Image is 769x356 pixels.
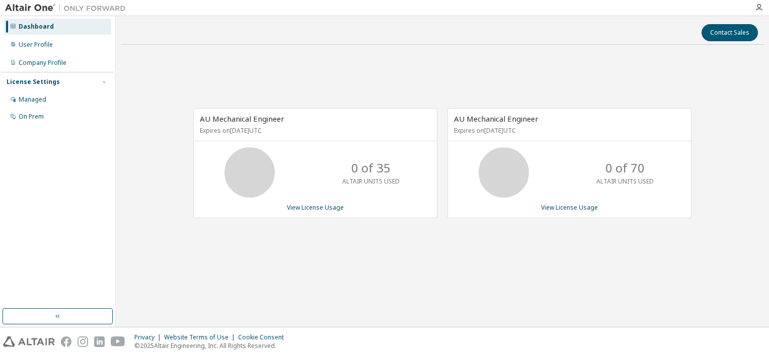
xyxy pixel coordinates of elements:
[200,126,428,135] p: Expires on [DATE] UTC
[541,203,598,212] a: View License Usage
[61,336,71,347] img: facebook.svg
[238,333,290,341] div: Cookie Consent
[134,333,164,341] div: Privacy
[351,159,391,176] p: 0 of 35
[5,3,131,13] img: Altair One
[19,59,66,67] div: Company Profile
[200,114,284,124] span: AU Mechanical Engineer
[19,23,54,31] div: Dashboard
[596,177,654,186] p: ALTAIR UNITS USED
[134,341,290,350] p: © 2025 Altair Engineering, Inc. All Rights Reserved.
[454,126,682,135] p: Expires on [DATE] UTC
[94,336,105,347] img: linkedin.svg
[78,336,88,347] img: instagram.svg
[111,336,125,347] img: youtube.svg
[702,24,758,41] button: Contact Sales
[19,113,44,121] div: On Prem
[19,96,46,104] div: Managed
[287,203,344,212] a: View License Usage
[3,336,55,347] img: altair_logo.svg
[605,159,645,176] p: 0 of 70
[454,114,539,124] span: AU Mechanical Engineer
[7,78,60,86] div: License Settings
[342,177,400,186] p: ALTAIR UNITS USED
[164,333,238,341] div: Website Terms of Use
[19,41,53,49] div: User Profile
